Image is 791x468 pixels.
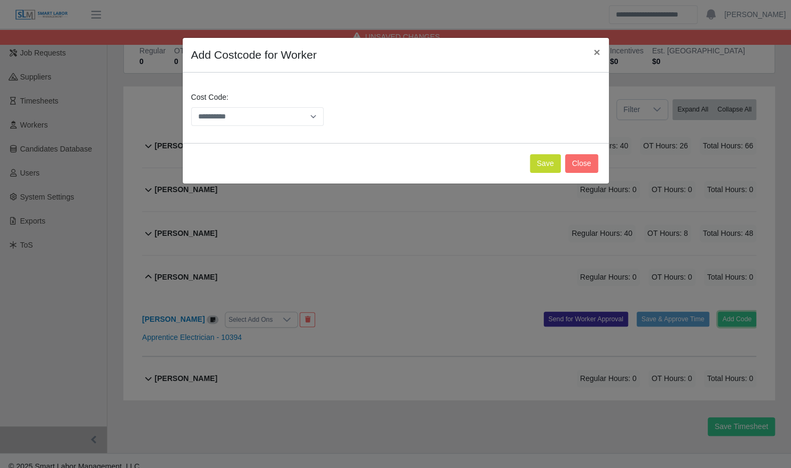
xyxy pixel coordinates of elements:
[530,154,561,173] button: Save
[191,92,229,103] label: Cost Code:
[565,154,598,173] button: Close
[191,46,317,64] h4: Add Costcode for Worker
[585,38,608,66] button: Close
[593,46,600,58] span: ×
